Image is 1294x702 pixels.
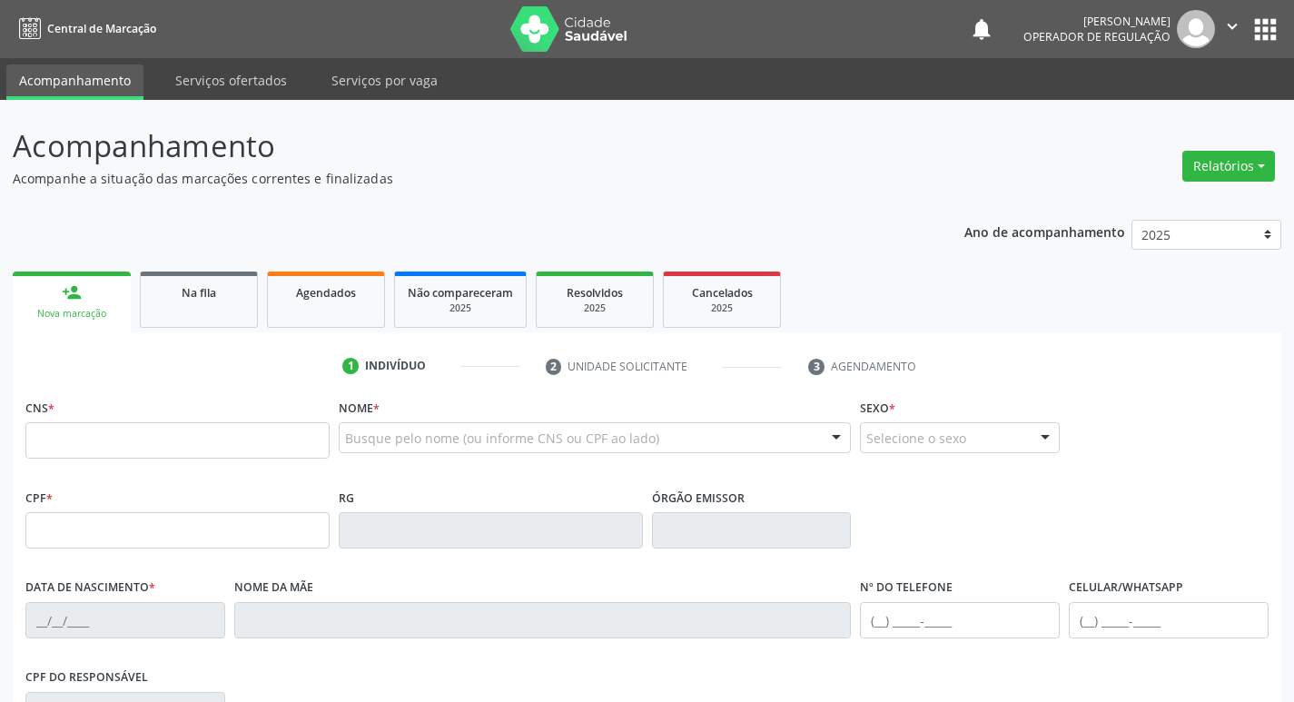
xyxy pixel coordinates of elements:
button: Relatórios [1182,151,1275,182]
input: (__) _____-_____ [1069,602,1269,638]
button: apps [1250,14,1281,45]
label: Nº do Telefone [860,574,953,602]
span: Cancelados [692,285,753,301]
div: Indivíduo [365,358,426,374]
button:  [1215,10,1250,48]
input: __/__/____ [25,602,225,638]
span: Na fila [182,285,216,301]
label: Órgão emissor [652,484,745,512]
p: Acompanhe a situação das marcações correntes e finalizadas [13,169,901,188]
div: person_add [62,282,82,302]
span: Agendados [296,285,356,301]
span: Resolvidos [567,285,623,301]
span: Operador de regulação [1023,29,1171,44]
label: Nome [339,394,380,422]
label: Nome da mãe [234,574,313,602]
button: notifications [969,16,994,42]
div: 2025 [408,302,513,315]
span: Central de Marcação [47,21,156,36]
div: 2025 [677,302,767,315]
p: Acompanhamento [13,124,901,169]
div: Nova marcação [25,307,118,321]
span: Selecione o sexo [866,429,966,448]
label: CPF do responsável [25,664,148,692]
label: CPF [25,484,53,512]
a: Serviços ofertados [163,64,300,96]
span: Busque pelo nome (ou informe CNS ou CPF ao lado) [345,429,659,448]
label: CNS [25,394,54,422]
label: Celular/WhatsApp [1069,574,1183,602]
input: (__) _____-_____ [860,602,1060,638]
p: Ano de acompanhamento [964,220,1125,242]
div: 1 [342,358,359,374]
i:  [1222,16,1242,36]
a: Serviços por vaga [319,64,450,96]
div: 2025 [549,302,640,315]
a: Acompanhamento [6,64,143,100]
a: Central de Marcação [13,14,156,44]
span: Não compareceram [408,285,513,301]
label: RG [339,484,354,512]
img: img [1177,10,1215,48]
div: [PERSON_NAME] [1023,14,1171,29]
label: Data de nascimento [25,574,155,602]
label: Sexo [860,394,895,422]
